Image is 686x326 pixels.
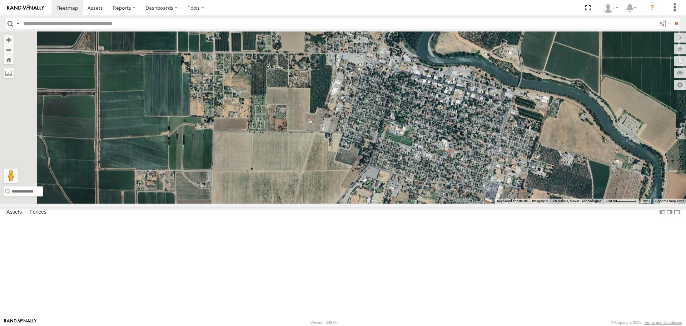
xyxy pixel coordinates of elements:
[657,18,672,29] label: Search Filter Options
[310,320,338,325] div: Version: 309.00
[532,199,601,203] span: Imagery ©2025 Airbus, Maxar Technologies
[606,199,616,203] span: 200 m
[611,320,682,325] div: © Copyright 2025 -
[4,68,14,78] label: Measure
[673,207,681,218] label: Hide Summary Table
[644,320,682,325] a: Terms and Conditions
[7,5,44,10] img: rand-logo.svg
[642,199,650,202] a: Terms (opens in new tab)
[646,2,658,14] i: ?
[666,207,673,218] label: Dock Summary Table to the Right
[15,18,21,29] label: Search Query
[674,80,686,90] label: Map Settings
[603,199,639,204] button: Map Scale: 200 m per 54 pixels
[497,199,528,204] button: Keyboard shortcuts
[4,55,14,64] button: Zoom Home
[4,45,14,55] button: Zoom out
[655,199,684,203] a: Report a map error
[3,208,25,218] label: Assets
[26,208,50,218] label: Fences
[659,207,666,218] label: Dock Summary Table to the Left
[4,319,37,326] a: Visit our Website
[4,35,14,45] button: Zoom in
[4,169,18,183] button: Drag Pegman onto the map to open Street View
[600,3,621,13] div: David Lowrie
